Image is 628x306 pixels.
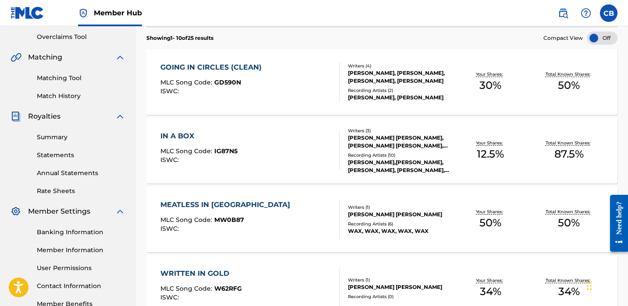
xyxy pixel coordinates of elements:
span: 34 % [558,284,580,299]
a: Matching Tool [37,74,125,83]
span: 50 % [558,77,580,93]
a: MEATLESS IN [GEOGRAPHIC_DATA]MLC Song Code:MW0B87ISWC:Writers (1)[PERSON_NAME] [PERSON_NAME]Recor... [146,186,617,252]
span: ISWC : [160,87,181,95]
span: ISWC : [160,293,181,301]
span: MW0B87 [214,216,244,224]
div: [PERSON_NAME] [PERSON_NAME] [348,211,451,218]
iframe: Chat Widget [584,264,628,306]
span: Royalties [28,111,60,122]
p: Showing 1 - 10 of 25 results [146,34,213,42]
span: 12.5 % [477,146,504,162]
img: expand [115,111,125,122]
div: [PERSON_NAME], [PERSON_NAME] [348,94,451,102]
span: MLC Song Code : [160,285,214,292]
span: 50 % [479,215,501,231]
span: IG87N5 [214,147,238,155]
span: 50 % [558,215,580,231]
div: Recording Artists ( 10 ) [348,152,451,158]
img: Top Rightsholder [78,8,89,18]
span: Matching [28,52,62,63]
div: WRITTEN IN GOLD [160,268,242,279]
div: [PERSON_NAME], [PERSON_NAME], [PERSON_NAME], [PERSON_NAME] [348,69,451,85]
a: Annual Statements [37,169,125,178]
div: WAX, WAX, WAX, WAX, WAX [348,227,451,235]
iframe: Resource Center [603,188,628,259]
span: W62RFG [214,285,242,292]
span: 87.5 % [554,146,584,162]
span: 30 % [479,77,501,93]
span: Member Hub [94,8,142,18]
p: Total Known Shares: [546,208,593,215]
div: Recording Artists ( 0 ) [348,293,451,300]
p: Your Shares: [476,277,505,284]
span: Member Settings [28,206,90,217]
div: [PERSON_NAME],[PERSON_NAME],[PERSON_NAME], [PERSON_NAME],[PERSON_NAME],[PERSON_NAME], [PERSON_NAM... [348,158,451,174]
a: Contact Information [37,281,125,291]
p: Total Known Shares: [546,277,593,284]
div: Help [577,4,595,22]
a: Overclaims Tool [37,32,125,42]
span: Compact View [543,34,583,42]
a: Public Search [554,4,572,22]
div: [PERSON_NAME] [PERSON_NAME] [348,283,451,291]
div: Drag [587,273,592,299]
span: 34 % [480,284,501,299]
a: Banking Information [37,228,125,237]
img: Member Settings [11,206,21,217]
p: Total Known Shares: [546,71,593,77]
div: Writers ( 3 ) [348,127,451,134]
span: GD590N [214,78,241,86]
img: MLC Logo [11,7,44,19]
span: MLC Song Code : [160,216,214,224]
span: MLC Song Code : [160,147,214,155]
a: Match History [37,91,125,101]
div: Recording Artists ( 6 ) [348,221,451,227]
img: expand [115,52,125,63]
p: Your Shares: [476,71,505,77]
a: Rate Sheets [37,186,125,196]
a: IN A BOXMLC Song Code:IG87N5ISWC:Writers (3)[PERSON_NAME] [PERSON_NAME], [PERSON_NAME] [PERSON_NA... [146,118,617,183]
span: ISWC : [160,225,181,232]
div: GOING IN CIRCLES (CLEAN) [160,62,266,73]
a: Member Information [37,246,125,255]
span: MLC Song Code : [160,78,214,86]
div: User Menu [600,4,617,22]
p: Your Shares: [476,140,505,146]
div: Writers ( 1 ) [348,277,451,283]
p: Your Shares: [476,208,505,215]
a: Summary [37,133,125,142]
a: GOING IN CIRCLES (CLEAN)MLC Song Code:GD590NISWC:Writers (4)[PERSON_NAME], [PERSON_NAME], [PERSON... [146,49,617,115]
p: Total Known Shares: [546,140,593,146]
a: User Permissions [37,264,125,273]
div: MEATLESS IN [GEOGRAPHIC_DATA] [160,200,294,210]
img: help [581,8,591,18]
img: Matching [11,52,21,63]
div: Recording Artists ( 2 ) [348,87,451,94]
img: Royalties [11,111,21,122]
a: Statements [37,151,125,160]
div: [PERSON_NAME] [PERSON_NAME], [PERSON_NAME] [PERSON_NAME], [PERSON_NAME] [348,134,451,150]
img: expand [115,206,125,217]
div: Writers ( 4 ) [348,63,451,69]
div: IN A BOX [160,131,238,141]
span: ISWC : [160,156,181,164]
div: Writers ( 1 ) [348,204,451,211]
img: search [558,8,568,18]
